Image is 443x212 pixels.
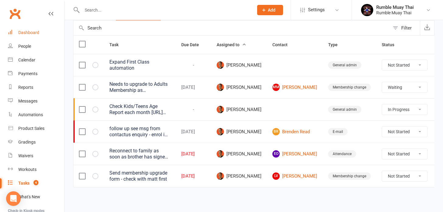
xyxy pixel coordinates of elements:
[6,191,21,206] div: Open Intercom Messenger
[109,126,170,138] div: follow up see msg from contactus enquiry - enrol in prospect status for kids
[8,135,64,149] a: Gradings
[382,41,401,48] button: Status
[217,128,261,135] span: [PERSON_NAME]
[109,41,125,48] button: Task
[18,140,36,144] div: Gradings
[18,181,30,186] div: Tasks
[268,8,275,12] span: Add
[401,24,412,32] div: Filter
[18,57,35,62] div: Calendar
[109,148,170,160] div: Reconnect to family as soon as brother has signed up
[217,172,224,180] img: Melina Yung
[272,128,317,135] a: BRBrenden Read
[217,42,246,47] span: Assigned to
[272,128,280,135] span: BR
[272,42,294,47] span: Contact
[217,150,224,158] img: Melina Yung
[8,67,64,81] a: Payments
[8,81,64,94] a: Reports
[8,53,64,67] a: Calendar
[272,41,294,48] button: Contact
[328,41,344,48] button: Type
[390,21,420,35] button: Filter
[18,71,37,76] div: Payments
[181,107,206,112] div: -
[7,6,23,21] a: Clubworx
[181,42,206,47] span: Due Date
[8,26,64,40] a: Dashboard
[18,44,31,49] div: People
[109,59,170,71] div: Expand First Class automation
[8,40,64,53] a: People
[272,84,280,91] span: MM
[18,99,37,103] div: Messages
[181,41,206,48] button: Due Date
[217,150,261,158] span: [PERSON_NAME]
[382,42,401,47] span: Status
[361,4,373,16] img: thumb_image1688088946.png
[217,106,224,113] img: Melina Yung
[217,41,246,48] button: Assigned to
[34,180,38,185] span: 4
[80,6,249,14] input: Search...
[18,167,37,172] div: Workouts
[109,81,170,93] div: Needs to upgrade to Adults Membership as [PERSON_NAME] put him on the wrong membership when he fi...
[18,153,33,158] div: Waivers
[272,150,280,158] span: EO
[18,194,40,199] div: What's New
[181,85,206,90] div: [DATE]
[109,103,170,116] div: Check Kids/Teens Age Report each month [URL][DOMAIN_NAME]
[257,5,283,15] button: Add
[8,122,64,135] a: Product Sales
[109,170,170,182] div: Send membership upgrade form - check with matt first
[217,61,261,69] span: [PERSON_NAME]
[217,84,224,91] img: Melina Yung
[181,174,206,179] div: [DATE]
[181,151,206,157] div: [DATE]
[18,126,44,131] div: Product Sales
[18,85,33,90] div: Reports
[217,128,224,135] img: Melina Yung
[328,61,361,69] div: General admin
[8,108,64,122] a: Automations
[376,10,414,16] div: Rumble Muay Thai
[18,30,39,35] div: Dashboard
[308,3,325,17] span: Settings
[328,42,344,47] span: Type
[328,172,371,180] div: Membership change
[272,150,317,158] a: EO[PERSON_NAME]
[8,94,64,108] a: Messages
[8,190,64,204] a: What's New
[8,163,64,176] a: Workouts
[328,106,361,113] div: General admin
[217,61,224,69] img: Melina Yung
[217,172,261,180] span: [PERSON_NAME]
[272,172,280,180] span: LV
[181,63,206,68] div: -
[217,106,261,113] span: [PERSON_NAME]
[272,84,317,91] a: MM[PERSON_NAME]
[272,172,317,180] a: LV[PERSON_NAME]
[217,84,261,91] span: [PERSON_NAME]
[18,112,43,117] div: Automations
[8,149,64,163] a: Waivers
[73,21,390,35] input: Search
[109,42,125,47] span: Task
[328,84,371,91] div: Membership change
[8,176,64,190] a: Tasks 4
[328,150,356,158] div: Attendance
[376,5,414,10] div: Rumble Muay Thai
[328,128,348,135] div: E-mail
[181,129,206,134] div: [DATE]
